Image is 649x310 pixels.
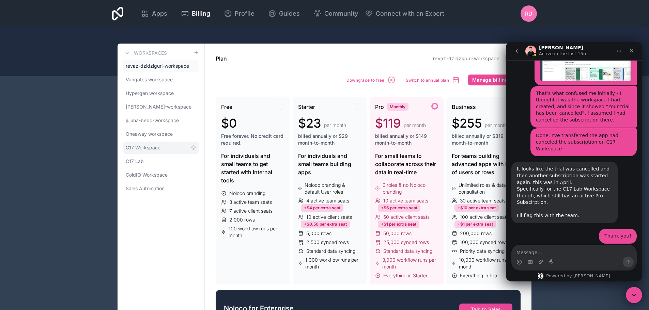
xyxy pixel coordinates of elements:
[229,199,272,206] span: 3 active team seats
[459,182,515,195] span: Unlimited roles & data consultation
[298,133,361,146] span: billed annually or $29 month-to-month
[126,158,144,165] span: C17 Lab
[306,248,355,255] span: Standard data syncing
[404,122,426,129] span: per month
[123,182,199,195] a: Sales Automation
[126,144,160,151] span: C17 Workspace
[306,197,349,204] span: 4 active team seats
[375,116,401,130] span: $119
[229,225,284,239] span: 100 workflow runs per month
[383,248,432,255] span: Standard data syncing
[406,78,449,83] span: Switch to annual plan
[452,133,515,146] span: billed annually or $319 month-to-month
[221,116,237,130] span: $0
[305,257,361,270] span: 1,000 workflow runs per month
[460,272,497,279] span: Everything in Pro
[263,6,305,21] a: Guides
[452,103,476,111] span: Business
[375,133,438,146] span: billed annually or $149 month-to-month
[383,239,429,246] span: 25,000 synced rows
[324,122,346,129] span: per month
[123,60,199,72] a: revaz-dzidziguri-workspace
[383,197,428,204] span: 10 active team seats
[123,155,199,167] a: C17 Lab
[229,216,255,223] span: 2,000 rows
[346,78,385,83] span: Downgrade to free
[460,214,509,221] span: 100 active client seats
[123,142,199,154] a: C17 Workspace
[126,76,173,83] span: Vangates workspace
[308,6,364,21] a: Community
[365,9,444,18] button: Connect with an Expert
[305,182,361,195] span: Noloco branding & default User roles
[433,55,499,61] a: revaz-dzidziguri-workspace
[525,10,532,18] span: RD
[460,197,506,204] span: 30 active team seats
[378,221,419,228] div: +$1 per extra seat
[460,239,508,246] span: 100,000 synced rows
[123,101,199,113] a: [PERSON_NAME]-workspace
[126,63,189,69] span: revaz-dzidziguri-workspace
[376,9,444,18] span: Connect with an Expert
[301,221,350,228] div: +$0.50 per extra seat
[382,257,438,270] span: 3,000 workflow runs per month
[192,9,210,18] span: Billing
[306,214,352,221] span: 10 active client seats
[126,117,179,124] span: jujuna-bebo-workspace
[306,239,349,246] span: 2,500 synced rows
[468,75,521,85] button: Manage billing
[452,116,482,130] span: $255
[454,204,499,212] div: +$10 per extra seat
[460,248,505,255] span: Priority data syncing
[459,257,515,270] span: 10,000 workflow runs per month
[134,50,167,56] h3: Workspaces
[123,128,199,140] a: Oneaway workspace
[301,204,343,212] div: +$4 per extra seat
[123,169,199,181] a: ColdIQ Workspace
[126,131,173,137] span: Oneaway workspace
[175,6,216,21] a: Billing
[298,152,361,176] div: For individuals and small teams building apps
[454,221,496,228] div: +$1 per extra seat
[229,190,265,197] span: Noloco branding
[460,230,492,237] span: 200,000 rows
[229,208,273,214] span: 7 active client seats
[375,103,384,111] span: Pro
[383,230,412,237] span: 50,000 rows
[126,172,168,178] span: ColdIQ Workspace
[218,6,260,21] a: Profile
[298,103,315,111] span: Starter
[626,287,642,303] iframe: Intercom live chat
[279,9,300,18] span: Guides
[126,185,165,192] span: Sales Automation
[152,9,167,18] span: Apps
[472,77,508,83] span: Manage billing
[383,214,430,221] span: 50 active client seats
[235,9,254,18] span: Profile
[387,103,408,111] div: Monthly
[378,204,420,212] div: +$6 per extra seat
[485,122,507,129] span: per month
[306,230,331,237] span: 5,000 rows
[452,152,515,176] div: For teams building advanced apps with lots of users or rows
[123,87,199,99] a: Hypergen workspace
